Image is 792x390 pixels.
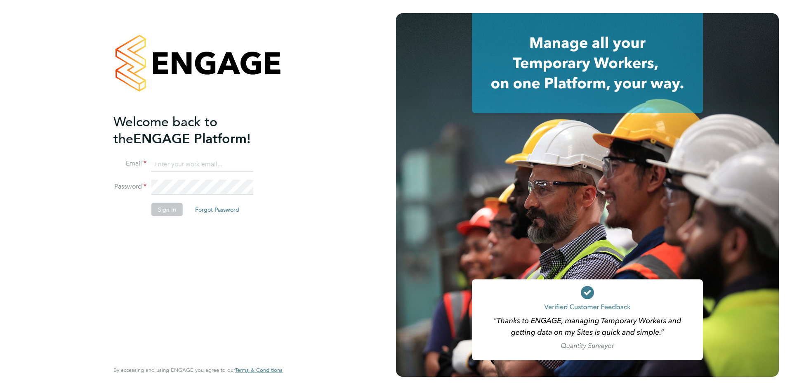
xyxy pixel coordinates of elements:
[113,113,274,147] h2: ENGAGE Platform!
[235,367,283,373] a: Terms & Conditions
[113,182,146,191] label: Password
[189,203,246,216] button: Forgot Password
[113,113,217,147] span: Welcome back to the
[113,366,283,373] span: By accessing and using ENGAGE you agree to our
[113,159,146,168] label: Email
[151,157,253,172] input: Enter your work email...
[151,203,183,216] button: Sign In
